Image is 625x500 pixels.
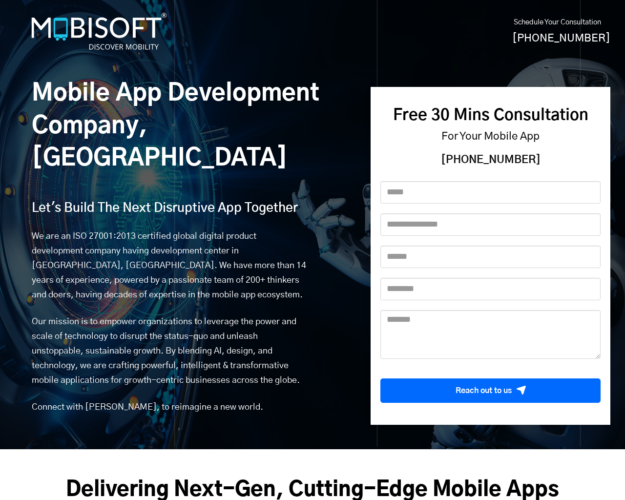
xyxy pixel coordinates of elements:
p: Connect with [PERSON_NAME], to reimagine a new world. [32,400,308,415]
a: [PHONE_NUMBER] [512,33,610,43]
p: Schedule Your Consultation [514,18,610,27]
img: Mobile Development Company [29,13,169,50]
h3: Free 30 Mins Consultation [380,102,601,125]
h1: Mobile App Development Company, [GEOGRAPHIC_DATA] [32,78,356,175]
button: Reach out to us [380,378,601,403]
p: Our mission is to empower organizations to leverage the power and scale of technology to disrupt ... [32,314,308,388]
p: Let's Build The Next Disruptive App Together [32,200,356,217]
p: For Your Mobile App [388,130,593,144]
p: We are an ISO 27001:2013 certified global digital product development company having development ... [32,229,308,302]
p: [PHONE_NUMBER] [388,153,593,167]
